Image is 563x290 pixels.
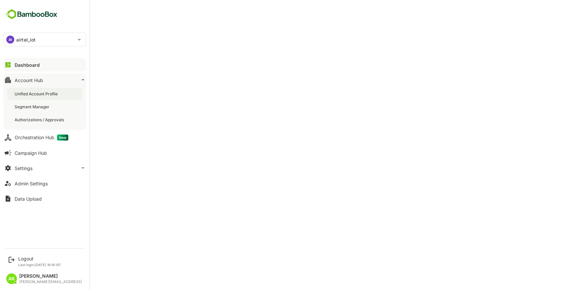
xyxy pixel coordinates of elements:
[19,273,82,279] div: [PERSON_NAME]
[15,104,51,110] div: Segment Manager
[3,8,59,21] img: BambooboxFullLogoMark.5f36c76dfaba33ec1ec1367b70bb1252.svg
[18,263,61,267] p: Last login: [DATE] 16:18 IST
[3,177,86,190] button: Admin Settings
[3,58,86,71] button: Dashboard
[4,33,86,46] div: AIairtel_iot
[3,73,86,87] button: Account Hub
[19,280,82,284] div: [PERSON_NAME][EMAIL_ADDRESS]
[15,165,32,171] div: Settings
[3,146,86,159] button: Campaign Hub
[3,131,86,144] button: Orchestration HubNew
[6,36,14,44] div: AI
[15,91,59,97] div: Unified Account Profile
[16,36,35,43] p: airtel_iot
[15,181,48,186] div: Admin Settings
[15,62,40,68] div: Dashboard
[15,77,43,83] div: Account Hub
[15,135,68,141] div: Orchestration Hub
[15,150,47,156] div: Campaign Hub
[6,273,17,284] div: AK
[18,256,61,261] div: Logout
[15,196,42,202] div: Data Upload
[3,161,86,175] button: Settings
[3,192,86,205] button: Data Upload
[57,135,68,141] span: New
[15,117,65,123] div: Authorizations / Approvals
